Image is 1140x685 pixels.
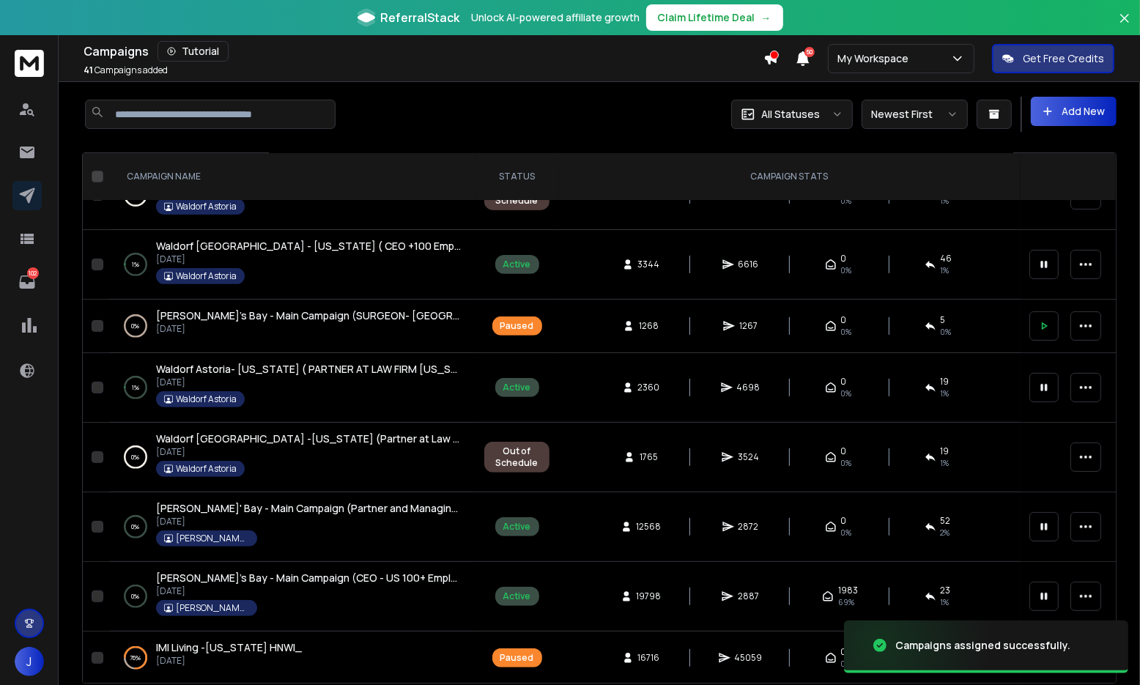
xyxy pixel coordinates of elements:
span: 0% [841,326,852,338]
p: 0 % [132,589,140,604]
p: 1 % [132,257,139,272]
div: Campaigns assigned successfully. [895,638,1070,653]
span: 19 [941,445,950,457]
span: ReferralStack [381,9,460,26]
span: 50 [804,47,815,57]
span: 6616 [739,259,759,270]
p: [DATE] [156,377,461,388]
span: 0 [841,253,847,264]
p: Get Free Credits [1023,51,1104,66]
div: Active [503,259,531,270]
p: All Statuses [761,107,820,122]
p: Waldorf Astoria [176,201,237,212]
span: 0 % [941,326,952,338]
span: 5 [941,314,946,326]
button: Claim Lifetime Deal→ [646,4,783,31]
p: 76 % [130,651,141,665]
a: Waldorf [GEOGRAPHIC_DATA] -[US_STATE] (Partner at Law [GEOGRAPHIC_DATA] [US_STATE]) [156,432,461,446]
span: 46 [941,253,952,264]
p: [DATE] [156,585,461,597]
span: 3344 [638,259,660,270]
span: 0% [841,195,852,207]
button: J [15,647,44,676]
span: 0% [841,264,852,276]
span: 45059 [735,652,763,664]
span: Waldorf Astoria- [US_STATE] ( PARTNER AT LAW FIRM [US_STATE]) [156,362,486,376]
span: 2 % [941,527,950,538]
span: 1267 [739,320,758,332]
span: 19798 [637,590,662,602]
td: 1%Waldorf [GEOGRAPHIC_DATA] - [US_STATE] ( CEO +100 Employees [US_STATE])[DATE]Waldorf Astoria [109,230,475,300]
td: 1%Waldorf Astoria- [US_STATE] ( PARTNER AT LAW FIRM [US_STATE])[DATE]Waldorf Astoria [109,353,475,423]
span: 1 % [941,264,950,276]
a: Waldorf Astoria- [US_STATE] ( PARTNER AT LAW FIRM [US_STATE]) [156,362,461,377]
span: 0 [841,314,847,326]
button: Add New [1031,97,1117,126]
a: [PERSON_NAME]'s Bay - Main Campaign (CEO - US 100+ Employees) [156,571,461,585]
p: Waldorf Astoria [176,270,237,282]
span: [PERSON_NAME]'s Bay - Main Campaign (SURGEON- [GEOGRAPHIC_DATA]) [156,308,525,322]
span: 0 [841,515,847,527]
div: Paused [500,320,534,332]
p: 0 % [132,319,140,333]
span: 3524 [738,451,759,463]
p: 1 % [132,380,139,395]
span: 41 [84,64,93,76]
a: [PERSON_NAME]'s Bay - Main Campaign (SURGEON- [GEOGRAPHIC_DATA]) [156,308,461,323]
span: 1 % [941,388,950,399]
p: 0 % [132,450,140,464]
span: Waldorf [GEOGRAPHIC_DATA] -[US_STATE] (Partner at Law [GEOGRAPHIC_DATA] [US_STATE]) [156,432,631,445]
div: Paused [500,652,534,664]
p: [DATE] [156,655,302,667]
div: Active [503,521,531,533]
button: Newest First [862,100,968,129]
td: 0%Waldorf [GEOGRAPHIC_DATA] -[US_STATE] (Partner at Law [GEOGRAPHIC_DATA] [US_STATE])[DATE]Waldor... [109,423,475,492]
span: 1 % [941,457,950,469]
span: 0% [841,527,852,538]
th: CAMPAIGN STATS [558,153,1021,201]
p: [DATE] [156,323,461,335]
p: 102 [27,267,39,279]
span: 69 % [838,596,854,608]
td: 76%IMI Living -[US_STATE] HNWI_[DATE] [109,632,475,685]
p: [DATE] [156,253,461,265]
p: Waldorf Astoria [176,463,237,475]
span: 0% [841,388,852,399]
td: 0%[PERSON_NAME]'s Bay - Main Campaign (CEO - US 100+ Employees)[DATE][PERSON_NAME]'s Bay [109,562,475,632]
span: 1765 [640,451,658,463]
p: Unlock AI-powered affiliate growth [472,10,640,25]
button: Get Free Credits [992,44,1114,73]
div: Active [503,590,531,602]
p: [PERSON_NAME]'s Bay [176,602,249,614]
p: Waldorf Astoria [176,393,237,405]
span: 0% [841,457,852,469]
span: [PERSON_NAME]' Bay - Main Campaign (Partner and Managing Director - Venture Capital & Private Equ... [156,501,870,515]
td: 0%[PERSON_NAME]'s Bay - Main Campaign (SURGEON- [GEOGRAPHIC_DATA])[DATE] [109,300,475,353]
p: 0 % [132,519,140,534]
span: 1 % [941,195,950,207]
span: 23 [941,585,951,596]
a: [PERSON_NAME]' Bay - Main Campaign (Partner and Managing Director - Venture Capital & Private Equ... [156,501,461,516]
div: Campaigns [84,41,763,62]
a: Waldorf [GEOGRAPHIC_DATA] - [US_STATE] ( CEO +100 Employees [US_STATE]) [156,239,461,253]
p: [DATE] [156,446,461,458]
a: 102 [12,267,42,297]
p: [PERSON_NAME]'s Bay [176,533,249,544]
th: STATUS [475,153,558,201]
span: 1983 [838,585,858,596]
span: 0 [841,376,847,388]
span: 4698 [737,382,760,393]
span: 16716 [638,652,660,664]
td: 0%[PERSON_NAME]' Bay - Main Campaign (Partner and Managing Director - Venture Capital & Private E... [109,492,475,562]
span: 2887 [738,590,759,602]
span: 2360 [638,382,660,393]
button: Close banner [1115,9,1134,44]
p: My Workspace [837,51,914,66]
div: Out of Schedule [492,445,541,469]
span: 19 [941,376,950,388]
span: 52 [941,515,951,527]
span: 2872 [739,521,759,533]
span: 12568 [637,521,662,533]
